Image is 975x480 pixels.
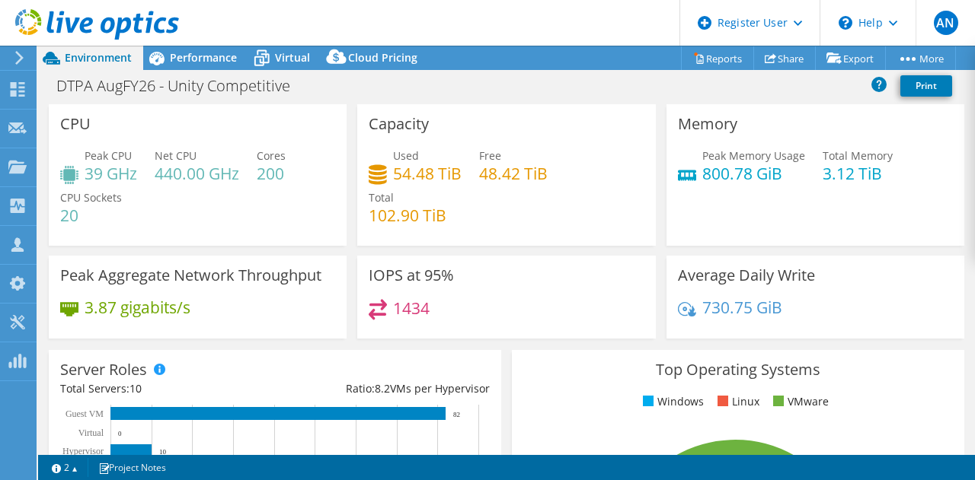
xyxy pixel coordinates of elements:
[681,46,754,70] a: Reports
[702,299,782,316] h4: 730.75 GiB
[369,207,446,224] h4: 102.90 TiB
[60,380,275,397] div: Total Servers:
[375,381,390,396] span: 8.2
[393,165,462,182] h4: 54.48 TiB
[639,393,704,410] li: Windows
[934,11,958,35] span: AN
[479,148,501,163] span: Free
[479,165,548,182] h4: 48.42 TiB
[60,116,91,132] h3: CPU
[753,46,816,70] a: Share
[678,267,815,284] h3: Average Daily Write
[170,50,237,65] span: Performance
[62,446,104,456] text: Hypervisor
[393,148,419,163] span: Used
[60,361,147,378] h3: Server Roles
[88,458,177,477] a: Project Notes
[369,190,394,205] span: Total
[823,148,893,163] span: Total Memory
[769,393,829,410] li: VMware
[839,16,852,30] svg: \n
[129,381,142,396] span: 10
[257,148,286,163] span: Cores
[453,411,460,418] text: 82
[369,267,454,284] h3: IOPS at 95%
[60,267,321,284] h3: Peak Aggregate Network Throughput
[118,430,122,437] text: 0
[41,458,88,477] a: 2
[678,116,737,132] h3: Memory
[900,75,952,97] a: Print
[702,165,805,182] h4: 800.78 GiB
[714,393,759,410] li: Linux
[65,50,132,65] span: Environment
[85,148,132,163] span: Peak CPU
[155,148,197,163] span: Net CPU
[275,50,310,65] span: Virtual
[159,448,167,456] text: 10
[702,148,805,163] span: Peak Memory Usage
[523,361,953,378] h3: Top Operating Systems
[885,46,956,70] a: More
[155,165,239,182] h4: 440.00 GHz
[78,428,104,438] text: Virtual
[275,380,490,397] div: Ratio: VMs per Hypervisor
[369,116,429,132] h3: Capacity
[66,408,104,419] text: Guest VM
[257,165,286,182] h4: 200
[393,300,430,316] h4: 1434
[85,165,137,182] h4: 39 GHz
[85,299,190,316] h4: 3.87 gigabits/s
[823,165,893,182] h4: 3.12 TiB
[50,78,314,94] h1: DTPA AugFY26 - Unity Competitive
[815,46,886,70] a: Export
[60,190,122,205] span: CPU Sockets
[348,50,417,65] span: Cloud Pricing
[60,207,122,224] h4: 20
